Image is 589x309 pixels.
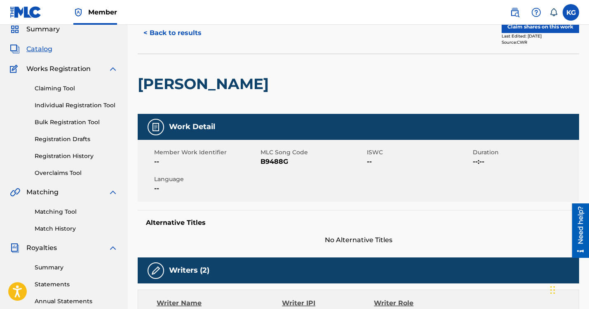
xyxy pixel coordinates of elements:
[35,84,118,93] a: Claiming Tool
[10,64,21,74] img: Works Registration
[10,24,20,34] img: Summary
[35,101,118,110] a: Individual Registration Tool
[35,297,118,306] a: Annual Statements
[563,4,579,21] div: User Menu
[73,7,83,17] img: Top Rightsholder
[260,157,365,167] span: B9488G
[374,298,458,308] div: Writer Role
[108,187,118,197] img: expand
[26,44,52,54] span: Catalog
[35,152,118,160] a: Registration History
[35,208,118,216] a: Matching Tool
[507,4,523,21] a: Public Search
[35,280,118,289] a: Statements
[108,243,118,253] img: expand
[138,75,273,93] h2: [PERSON_NAME]
[26,64,91,74] span: Works Registration
[138,235,579,245] span: No Alternative Titles
[157,298,282,308] div: Writer Name
[35,224,118,233] a: Match History
[550,278,555,302] div: Drag
[35,118,118,127] a: Bulk Registration Tool
[282,298,374,308] div: Writer IPI
[26,187,59,197] span: Matching
[26,243,57,253] span: Royalties
[35,169,118,177] a: Overclaims Tool
[510,7,520,17] img: search
[10,243,20,253] img: Royalties
[88,7,117,17] span: Member
[10,187,20,197] img: Matching
[146,219,571,227] h5: Alternative Titles
[10,44,52,54] a: CatalogCatalog
[502,39,579,45] div: Source: CWR
[151,122,161,132] img: Work Detail
[549,8,558,17] div: Notifications
[5,3,16,41] div: Need help?
[151,266,161,276] img: Writers
[10,24,60,34] a: SummarySummary
[154,175,258,184] span: Language
[473,157,577,167] span: --:--
[169,266,209,275] h5: Writers (2)
[35,263,118,272] a: Summary
[10,6,42,18] img: MLC Logo
[10,44,20,54] img: Catalog
[138,23,207,43] button: < Back to results
[26,24,60,34] span: Summary
[548,269,589,309] iframe: Chat Widget
[367,157,471,167] span: --
[154,157,258,167] span: --
[502,21,579,33] button: Claim shares on this work
[154,148,258,157] span: Member Work Identifier
[473,148,577,157] span: Duration
[502,33,579,39] div: Last Edited: [DATE]
[169,122,215,132] h5: Work Detail
[531,7,541,17] img: help
[260,148,365,157] span: MLC Song Code
[108,64,118,74] img: expand
[570,203,589,258] iframe: Resource Center
[154,184,258,193] span: --
[35,135,118,144] a: Registration Drafts
[367,148,471,157] span: ISWC
[528,4,544,21] div: Help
